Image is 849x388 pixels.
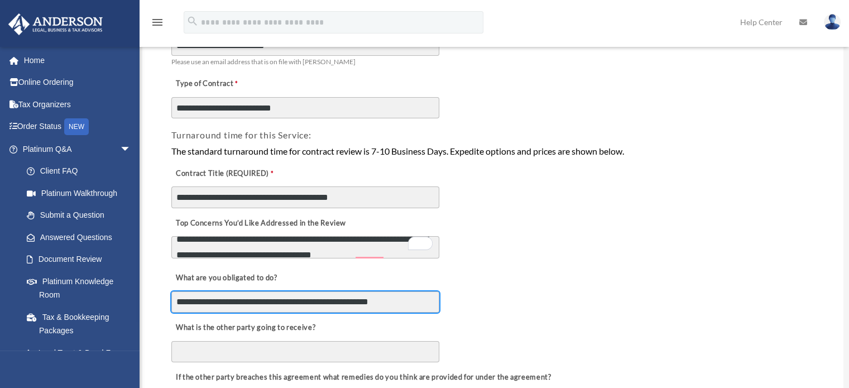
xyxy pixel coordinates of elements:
[16,306,148,342] a: Tax & Bookkeeping Packages
[8,71,148,94] a: Online Ordering
[171,130,311,140] span: Turnaround time for this Service:
[16,270,148,306] a: Platinum Knowledge Room
[171,58,356,66] span: Please use an email address that is on file with [PERSON_NAME]
[171,370,554,386] label: If the other party breaches this agreement what remedies do you think are provided for under the ...
[824,14,841,30] img: User Pic
[171,320,318,336] label: What is the other party going to receive?
[16,160,148,183] a: Client FAQ
[8,116,148,138] a: Order StatusNEW
[120,138,142,161] span: arrow_drop_down
[171,270,283,286] label: What are you obligated to do?
[171,144,814,159] div: The standard turnaround time for contract review is 7-10 Business Days. Expedite options and pric...
[16,204,148,227] a: Submit a Question
[16,342,148,364] a: Land Trust & Deed Forum
[64,118,89,135] div: NEW
[151,20,164,29] a: menu
[16,248,142,271] a: Document Review
[5,13,106,35] img: Anderson Advisors Platinum Portal
[16,226,148,248] a: Answered Questions
[16,182,148,204] a: Platinum Walkthrough
[8,49,148,71] a: Home
[171,236,439,258] textarea: To enrich screen reader interactions, please activate Accessibility in Grammarly extension settings
[171,215,349,231] label: Top Concerns You’d Like Addressed in the Review
[8,138,148,160] a: Platinum Q&Aarrow_drop_down
[171,76,283,92] label: Type of Contract
[8,93,148,116] a: Tax Organizers
[171,166,283,181] label: Contract Title (REQUIRED)
[151,16,164,29] i: menu
[186,15,199,27] i: search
